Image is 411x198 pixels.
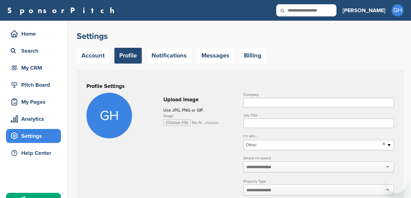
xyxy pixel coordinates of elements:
a: Pitch Board [6,78,61,92]
div: Settings [9,130,61,141]
div: Analytics [9,113,61,124]
iframe: Button to launch messaging window [387,174,406,193]
label: Image [163,114,237,118]
label: Job Title [243,113,394,117]
a: Home [6,27,61,41]
label: Property Type [243,179,394,183]
a: Billing [239,48,266,64]
div: Help Center [9,148,61,158]
div: Pitch Board [9,79,61,90]
a: Help Center [6,146,61,160]
div: Search [9,45,61,56]
div: My Pages [9,96,61,107]
label: Company [243,93,394,96]
a: Analytics [6,112,61,126]
span: GH [392,4,404,16]
a: Notifications [147,48,192,64]
div: My CRM [9,62,61,73]
h3: Profile Settings [86,82,394,90]
a: My Pages [6,95,61,109]
a: SponsorPitch [7,6,118,14]
label: Where I'm based [243,156,394,160]
a: Profile [114,48,142,64]
p: Use JPG, PNG or GIF. [163,106,237,114]
div: Home [9,28,61,39]
a: [PERSON_NAME] [343,4,385,17]
h3: [PERSON_NAME] [343,6,385,15]
label: I’m a(n)... [243,134,394,138]
a: My CRM [6,61,61,75]
a: Messages [197,48,234,64]
span: Other [246,141,380,149]
a: Account [77,48,110,64]
h2: Settings [77,31,404,42]
h2: Upload Image [163,96,237,104]
span: GH [86,93,132,138]
a: Search [6,44,61,58]
a: Settings [6,129,61,143]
